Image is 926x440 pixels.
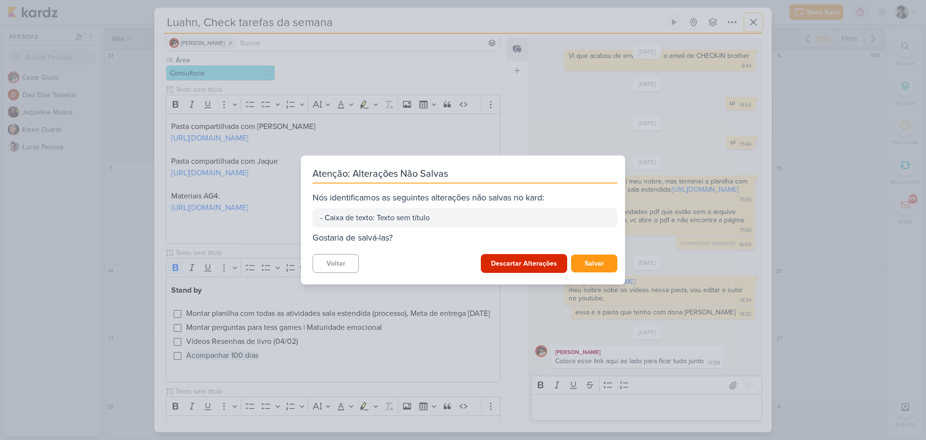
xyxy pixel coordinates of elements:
div: Nós identificamos as seguintes alterações não salvas no kard: [313,191,617,204]
button: Salvar [571,255,617,272]
div: - Caixa de texto: Texto sem título [320,212,610,224]
div: Gostaria de salvá-las? [313,231,617,244]
button: Descartar Alterações [481,254,567,273]
button: Voltar [313,254,359,273]
div: Atenção: Alterações Não Salvas [313,167,617,184]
